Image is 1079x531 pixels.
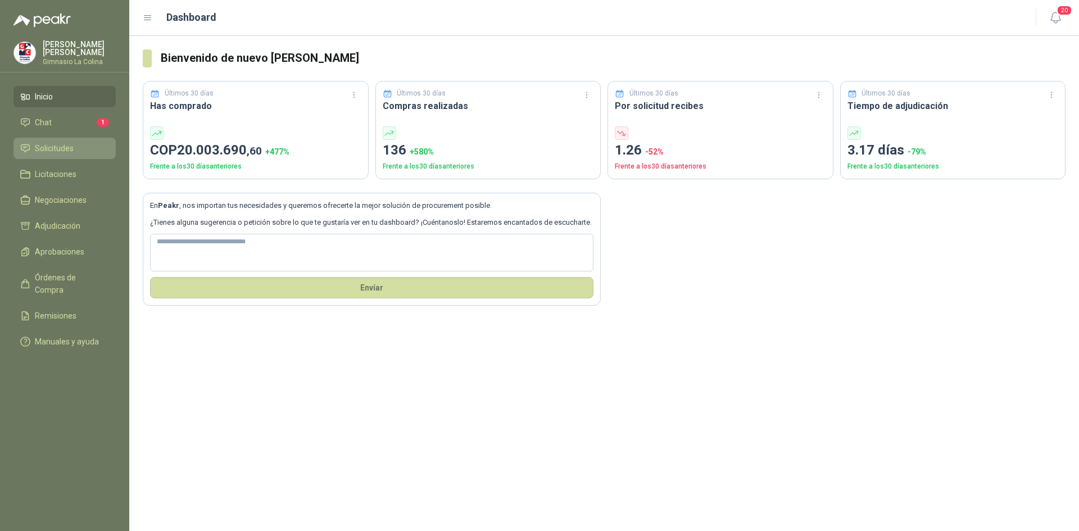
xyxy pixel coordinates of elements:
span: 1 [97,118,109,127]
p: [PERSON_NAME] [PERSON_NAME] [43,40,116,56]
span: -79 % [908,147,926,156]
a: Chat1 [13,112,116,133]
p: Últimos 30 días [397,88,446,99]
a: Remisiones [13,305,116,326]
span: + 580 % [410,147,434,156]
h3: Por solicitud recibes [615,99,826,113]
p: Frente a los 30 días anteriores [615,161,826,172]
span: Licitaciones [35,168,76,180]
img: Logo peakr [13,13,71,27]
a: Solicitudes [13,138,116,159]
img: Company Logo [14,42,35,63]
span: Aprobaciones [35,246,84,258]
button: 20 [1045,8,1066,28]
p: 3.17 días [847,140,1059,161]
p: En , nos importan tus necesidades y queremos ofrecerte la mejor solución de procurement posible. [150,200,593,211]
h3: Compras realizadas [383,99,594,113]
p: 136 [383,140,594,161]
span: Adjudicación [35,220,80,232]
span: Solicitudes [35,142,74,155]
a: Manuales y ayuda [13,331,116,352]
b: Peakr [158,201,179,210]
a: Negociaciones [13,189,116,211]
a: Inicio [13,86,116,107]
span: Negociaciones [35,194,87,206]
span: 20.003.690 [177,142,262,158]
a: Licitaciones [13,164,116,185]
p: Gimnasio La Colina [43,58,116,65]
span: Inicio [35,90,53,103]
p: Últimos 30 días [629,88,678,99]
p: Últimos 30 días [165,88,214,99]
button: Envíar [150,277,593,298]
p: COP [150,140,361,161]
p: Frente a los 30 días anteriores [150,161,361,172]
span: Chat [35,116,52,129]
p: Frente a los 30 días anteriores [383,161,594,172]
span: 20 [1057,5,1072,16]
h3: Bienvenido de nuevo [PERSON_NAME] [161,49,1066,67]
p: 1.26 [615,140,826,161]
h3: Tiempo de adjudicación [847,99,1059,113]
span: ,60 [247,144,262,157]
span: Órdenes de Compra [35,271,105,296]
h1: Dashboard [166,10,216,25]
a: Adjudicación [13,215,116,237]
p: Últimos 30 días [862,88,910,99]
span: Remisiones [35,310,76,322]
p: Frente a los 30 días anteriores [847,161,1059,172]
p: ¿Tienes alguna sugerencia o petición sobre lo que te gustaría ver en tu dashboard? ¡Cuéntanoslo! ... [150,217,593,228]
span: + 477 % [265,147,289,156]
span: -52 % [645,147,664,156]
span: Manuales y ayuda [35,335,99,348]
a: Órdenes de Compra [13,267,116,301]
a: Aprobaciones [13,241,116,262]
h3: Has comprado [150,99,361,113]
